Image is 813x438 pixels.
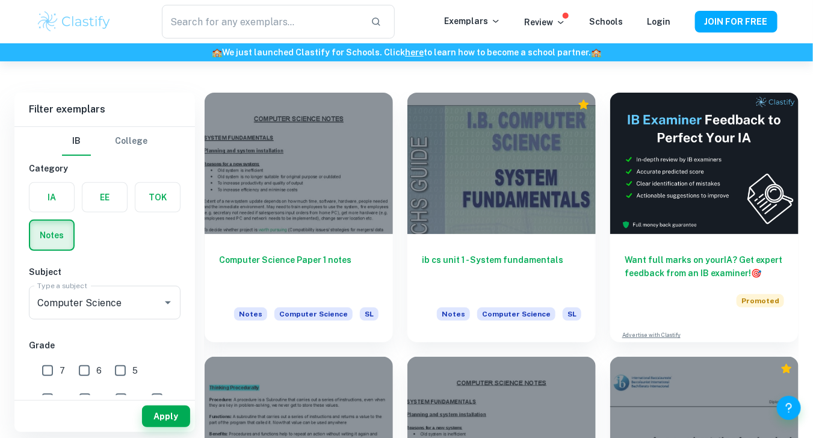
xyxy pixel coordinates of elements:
[135,183,180,212] button: TOK
[96,364,102,377] span: 6
[159,294,176,311] button: Open
[622,331,681,339] a: Advertise with Clastify
[82,183,127,212] button: EE
[219,253,379,293] h6: Computer Science Paper 1 notes
[29,339,181,352] h6: Grade
[751,268,761,278] span: 🎯
[115,127,147,156] button: College
[405,48,424,57] a: here
[445,14,501,28] p: Exemplars
[781,363,793,375] div: Premium
[610,93,799,234] img: Thumbnail
[14,93,195,126] h6: Filter exemplars
[591,48,601,57] span: 🏫
[62,127,91,156] button: IB
[777,396,801,420] button: Help and Feedback
[274,307,353,321] span: Computer Science
[563,307,581,321] span: SL
[60,364,65,377] span: 7
[142,406,190,427] button: Apply
[212,48,222,57] span: 🏫
[30,221,73,250] button: Notes
[590,17,623,26] a: Schools
[648,17,671,26] a: Login
[29,265,181,279] h6: Subject
[695,11,777,32] button: JOIN FOR FREE
[162,5,360,39] input: Search for any exemplars...
[169,392,173,406] span: 1
[610,93,799,342] a: Want full marks on yourIA? Get expert feedback from an IB examiner!PromotedAdvertise with Clastify
[36,10,113,34] img: Clastify logo
[97,392,102,406] span: 3
[234,307,267,321] span: Notes
[62,127,147,156] div: Filter type choice
[422,253,581,293] h6: ib cs unit 1 - System fundamentals
[625,253,784,280] h6: Want full marks on your IA ? Get expert feedback from an IB examiner!
[29,162,181,175] h6: Category
[578,99,590,111] div: Premium
[29,183,74,212] button: IA
[407,93,596,342] a: ib cs unit 1 - System fundamentalsNotesComputer ScienceSL
[477,307,555,321] span: Computer Science
[205,93,393,342] a: Computer Science Paper 1 notesNotesComputer ScienceSL
[737,294,784,307] span: Promoted
[525,16,566,29] p: Review
[132,364,138,377] span: 5
[133,392,138,406] span: 2
[437,307,470,321] span: Notes
[360,307,379,321] span: SL
[60,392,66,406] span: 4
[37,280,87,291] label: Type a subject
[2,46,811,59] h6: We just launched Clastify for Schools. Click to learn how to become a school partner.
